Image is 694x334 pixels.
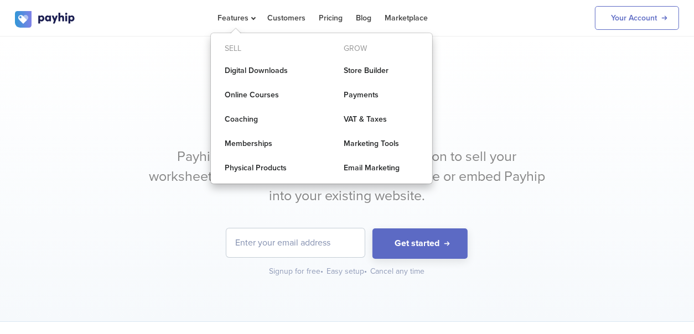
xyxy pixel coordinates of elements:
span: • [365,267,367,276]
p: Payhip is your all-in-one ecommerce solution to sell your worksheets. You can use Payhip as your ... [139,147,555,206]
input: Enter your email address [226,228,365,257]
button: Get started [372,228,468,259]
a: Payments [330,84,432,106]
a: Physical Products [211,157,313,179]
a: Email Marketing [330,157,432,179]
div: Cancel any time [371,266,425,277]
img: logo.svg [15,11,76,28]
div: Grow [330,40,432,58]
a: Memberships [211,133,313,155]
span: Features [217,13,254,23]
div: Signup for free [270,266,325,277]
span: • [321,267,324,276]
a: Online Courses [211,84,313,106]
div: Sell [211,40,313,58]
div: Easy setup [327,266,369,277]
a: Marketing Tools [330,133,432,155]
a: VAT & Taxes [330,108,432,131]
a: Coaching [211,108,313,131]
a: Your Account [595,6,679,30]
h1: Sell Worksheets [15,108,679,136]
a: Digital Downloads [211,60,313,82]
a: Store Builder [330,60,432,82]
